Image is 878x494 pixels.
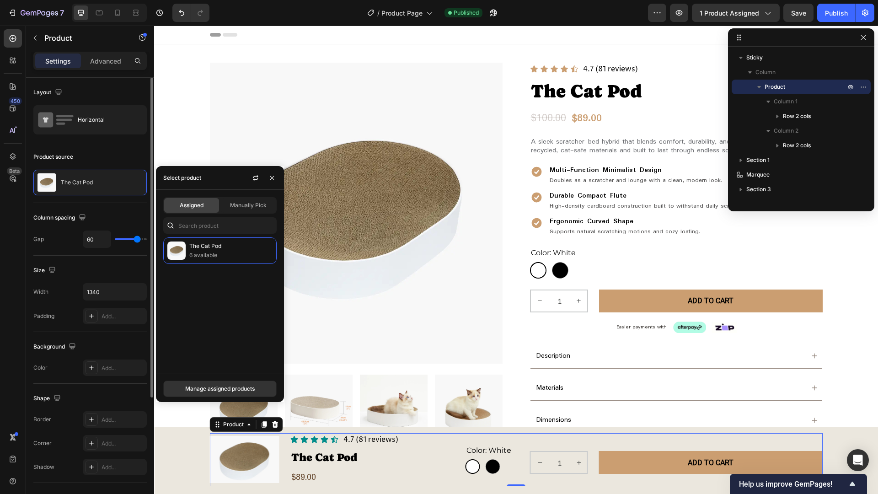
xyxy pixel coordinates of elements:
[791,9,806,17] span: Save
[746,170,770,179] span: Marquee
[557,296,583,307] img: gempages_584648911461810757-061f0e43-340e-42fe-8907-b10d6a21ccab.webp
[102,416,145,424] div: Add...
[746,156,770,165] span: Section 1
[102,312,145,321] div: Add...
[33,235,44,243] div: Gap
[67,395,91,403] div: Product
[376,191,389,204] img: gempages_584648911461810757-76fb3d18-1dac-4654-ac96-7f3650cbd7df.svg
[377,426,395,447] button: decrement
[534,271,579,279] div: Add to cart
[382,326,416,335] p: Description
[9,97,22,105] div: 450
[189,242,273,251] p: The Cat Pod
[102,364,145,372] div: Add...
[376,84,413,102] div: $100.00
[189,251,273,260] p: 6 available
[90,56,121,66] p: Advanced
[376,54,669,76] h2: The Cat Pod
[163,174,201,182] div: Select product
[534,433,579,441] div: Add to cart
[395,165,597,176] h2: Durable Compact Flute
[395,140,569,150] h2: Multi-Function Minimalist Design
[167,242,186,260] img: collections
[416,426,434,447] button: increment
[376,222,423,232] legend: Color: White
[33,86,64,99] div: Layout
[783,4,814,22] button: Save
[230,201,267,209] span: Manually Pick
[445,425,669,448] button: Add to cart
[180,201,203,209] span: Assigned
[83,231,111,247] input: Auto
[382,390,417,399] p: Dimensions
[692,4,780,22] button: 1 product assigned
[783,141,811,150] span: Row 2 cols
[376,140,389,153] img: gempages_584648911461810757-76fb3d18-1dac-4654-ac96-7f3650cbd7df.svg
[189,408,244,419] p: 4.7 (81 reviews)
[395,265,416,286] input: quantity
[163,381,277,397] button: Manage assigned products
[746,53,763,62] span: Sticky
[395,426,416,447] input: quantity
[395,191,547,201] h2: Ergonomic Curved Shape
[739,480,847,489] span: Help us improve GemPages!
[33,463,54,471] div: Shadow
[396,203,546,210] p: Supports natural scratching motions and cozy loafing.
[454,9,479,17] span: Published
[755,68,776,77] span: Column
[746,199,771,209] span: Section 4
[429,38,484,49] p: 4.7 (81 reviews)
[33,392,63,405] div: Shape
[746,185,771,194] span: Section 3
[700,8,759,18] span: 1 product assigned
[774,126,798,135] span: Column 2
[33,415,51,424] div: Border
[462,298,513,305] p: Easier payments with
[33,153,73,161] div: Product source
[33,288,48,296] div: Width
[163,217,277,234] input: Search in Settings & Advanced
[83,284,146,300] input: Auto
[519,296,552,307] img: gempages_584648911461810757-71c2520e-b7ff-408b-a3a8-358f823c54c6.webp
[377,8,380,18] span: /
[78,109,134,130] div: Horizontal
[185,385,255,393] div: Manage assigned products
[311,419,358,430] legend: Color: White
[60,7,64,18] p: 7
[445,264,669,287] button: Add to cart
[172,4,209,22] div: Undo/Redo
[765,82,785,91] span: Product
[7,167,22,175] div: Beta
[33,212,88,224] div: Column spacing
[4,4,68,22] button: 7
[376,165,389,178] img: gempages_584648911461810757-76fb3d18-1dac-4654-ac96-7f3650cbd7df.svg
[377,112,668,129] p: A sleek scratcher-bed hybrid that blends comfort, durability, and style. Designed with recycled, ...
[33,341,78,353] div: Background
[417,84,449,102] div: $89.00
[381,8,423,18] span: Product Page
[33,364,48,372] div: Color
[382,358,409,367] p: Materials
[825,8,848,18] div: Publish
[45,56,71,66] p: Settings
[44,32,122,43] p: Product
[396,151,568,159] p: Doubles as a scratcher and lounge with a clean, modern look.
[847,449,869,471] div: Open Intercom Messenger
[154,26,878,494] iframe: Design area
[774,97,798,106] span: Column 1
[33,439,52,447] div: Corner
[61,179,93,186] p: The Cat Pod
[102,463,145,472] div: Add...
[33,264,58,277] div: Size
[396,177,596,185] p: High-density cardboard construction built to withstand daily scratching.
[377,265,395,286] button: decrement
[416,265,434,286] button: increment
[136,444,255,460] div: $89.00
[817,4,856,22] button: Publish
[783,112,811,121] span: Row 2 cols
[37,173,56,192] img: product feature img
[33,312,54,320] div: Padding
[739,478,858,489] button: Show survey - Help us improve GemPages!
[102,440,145,448] div: Add...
